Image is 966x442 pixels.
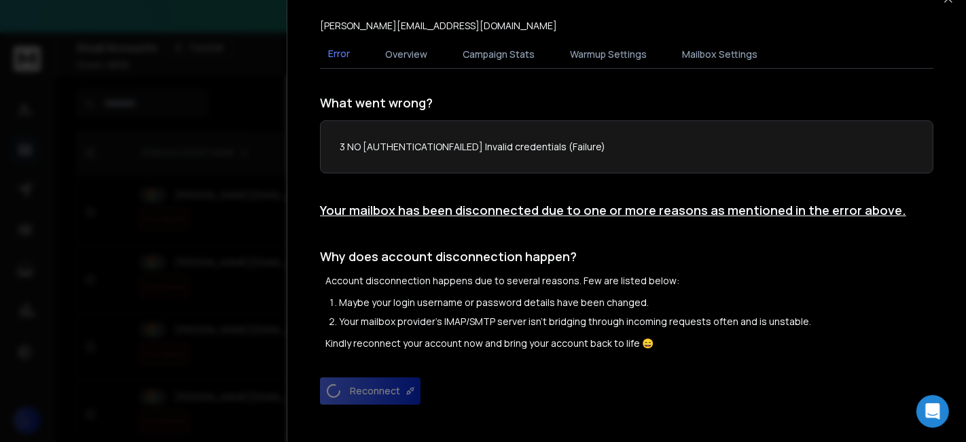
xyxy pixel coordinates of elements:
p: Account disconnection happens due to several reasons. Few are listed below: [325,274,933,288]
p: [PERSON_NAME][EMAIL_ADDRESS][DOMAIN_NAME] [320,19,557,33]
h1: Why does account disconnection happen? [320,247,933,266]
button: Error [320,39,358,70]
p: Kindly reconnect your account now and bring your account back to life 😄 [325,337,933,350]
h1: Your mailbox has been disconnected due to one or more reasons as mentioned in the error above. [320,201,933,220]
h1: What went wrong? [320,93,933,112]
div: Open Intercom Messenger [916,395,949,428]
button: Mailbox Settings [674,39,766,69]
li: Maybe your login username or password details have been changed. [339,296,933,309]
button: Campaign Stats [454,39,543,69]
button: Warmup Settings [562,39,655,69]
button: Overview [377,39,435,69]
p: 3 NO [AUTHENTICATIONFAILED] Invalid credentials (Failure) [340,140,914,154]
li: Your mailbox provider's IMAP/SMTP server isn't bridging through incoming requests often and is un... [339,315,933,328]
